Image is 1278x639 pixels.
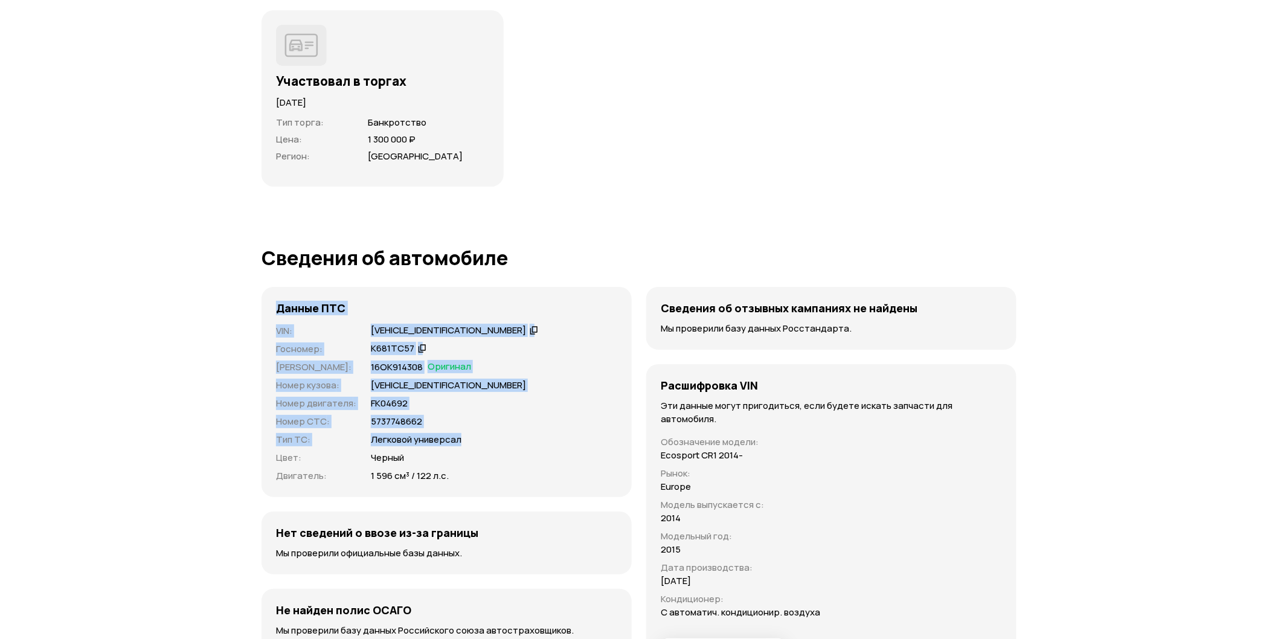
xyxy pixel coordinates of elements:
[368,133,416,146] span: 1 300 000 ₽
[371,324,526,337] div: [VEHICLE_IDENTIFICATION_NUMBER]
[371,379,526,392] p: [VEHICLE_IDENTIFICATION_NUMBER]
[276,469,356,483] p: Двигатель :
[276,342,356,356] p: Госномер :
[371,415,422,428] p: 5737748662
[276,379,356,392] p: Номер кузова :
[661,480,691,493] p: Europe
[661,435,820,449] p: Обозначение модели :
[661,399,1002,426] p: Эти данные могут пригодиться, если будете искать запчасти для автомобиля.
[276,116,324,129] span: Тип торга :
[276,547,617,560] p: Мы проверили официальные базы данных.
[661,561,820,574] p: Дата производства :
[262,247,1016,269] h1: Сведения об автомобиле
[276,433,356,446] p: Тип ТС :
[371,397,408,410] p: FК04692
[276,96,489,109] p: [DATE]
[661,449,743,462] p: Ecosport CR1 2014-
[276,361,356,374] p: [PERSON_NAME] :
[276,150,310,162] span: Регион :
[428,361,471,374] span: Оригинал
[368,150,463,162] span: [GEOGRAPHIC_DATA]
[276,526,478,539] h4: Нет сведений о ввозе из-за границы
[661,543,681,556] p: 2015
[661,574,691,588] p: [DATE]
[661,498,820,512] p: Модель выпускается с :
[371,451,404,464] p: Черный
[276,133,302,146] span: Цена :
[661,322,1002,335] p: Мы проверили базу данных Росстандарта.
[276,324,356,338] p: VIN :
[276,603,411,617] h4: Не найден полис ОСАГО
[661,592,820,606] p: Кондиционер :
[661,606,820,619] p: С автоматич. кондиционир. воздуха
[276,301,345,315] h4: Данные ПТС
[371,469,449,483] p: 1 596 см³ / 122 л.с.
[371,361,423,374] p: 16ОК914308
[371,342,414,355] div: К681ТС57
[371,433,461,446] p: Легковой универсал
[661,379,758,392] h4: Расшифровка VIN
[276,415,356,428] p: Номер СТС :
[661,301,917,315] h4: Сведения об отзывных кампаниях не найдены
[368,116,426,129] span: Банкротство
[276,73,489,89] h3: Участвовал в торгах
[276,451,356,464] p: Цвет :
[661,530,820,543] p: Модельный год :
[661,512,681,525] p: 2014
[661,467,820,480] p: Рынок :
[276,397,356,410] p: Номер двигателя :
